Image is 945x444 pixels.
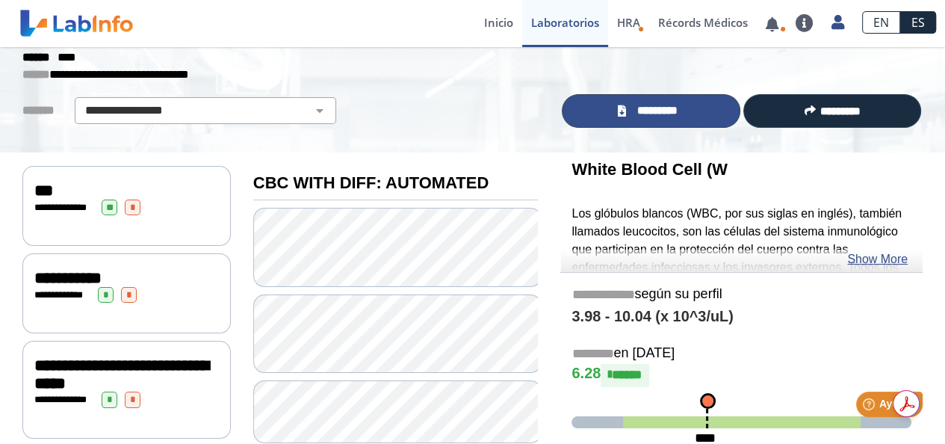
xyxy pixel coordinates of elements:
b: White Blood Cell (W [571,160,728,179]
span: HRA [617,15,640,30]
h5: según su perfil [571,286,911,303]
a: ES [900,11,936,34]
h4: 3.98 - 10.04 (x 10^3/uL) [571,308,911,326]
b: CBC WITH DIFF: AUTOMATED [253,173,489,192]
a: Show More [847,250,908,268]
h5: en [DATE] [571,345,911,363]
a: EN [862,11,900,34]
h4: 6.28 [571,364,911,386]
iframe: Help widget launcher [812,386,929,428]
